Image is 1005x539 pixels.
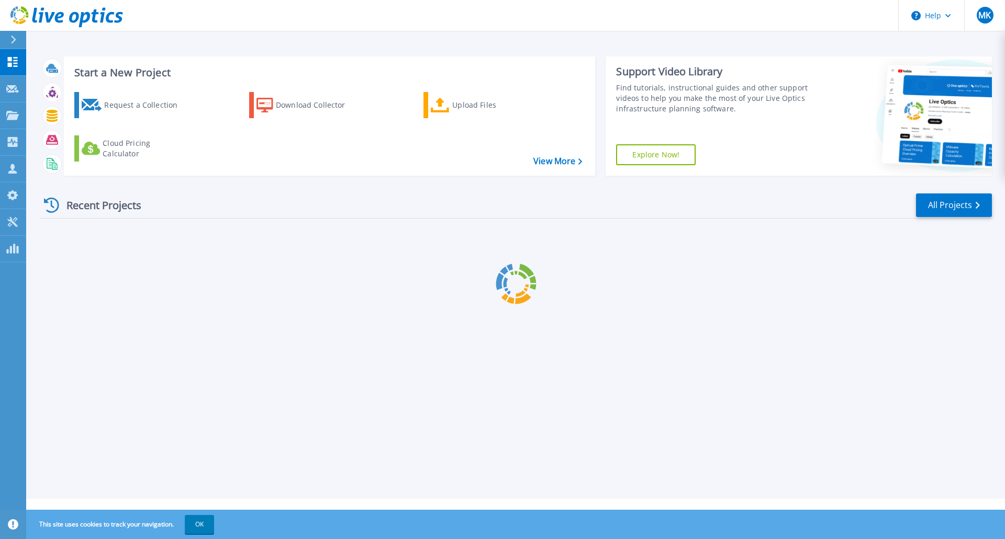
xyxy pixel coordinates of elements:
div: Recent Projects [40,192,155,218]
h3: Start a New Project [74,67,582,78]
a: Download Collector [249,92,366,118]
div: Find tutorials, instructional guides and other support videos to help you make the most of your L... [616,83,813,114]
a: Request a Collection [74,92,191,118]
a: All Projects [916,193,992,217]
button: OK [185,515,214,534]
div: Download Collector [276,95,360,116]
a: View More [533,156,582,166]
a: Explore Now! [616,144,696,165]
div: Cloud Pricing Calculator [103,138,186,159]
span: MK [978,11,991,19]
div: Request a Collection [104,95,188,116]
div: Upload Files [452,95,536,116]
span: This site uses cookies to track your navigation. [29,515,214,534]
a: Upload Files [423,92,540,118]
a: Cloud Pricing Calculator [74,135,191,162]
div: Support Video Library [616,65,813,78]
